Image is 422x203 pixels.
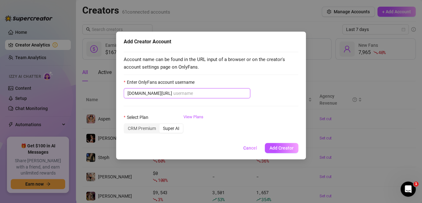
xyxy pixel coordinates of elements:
[124,123,183,133] div: segmented control
[124,114,152,121] label: Select Plan
[183,114,203,139] a: View Plans
[413,181,419,187] span: 1
[400,181,416,197] iframe: Intercom live chat
[238,143,262,153] button: Cancel
[124,79,198,86] label: Enter OnlyFans account username
[127,90,172,97] span: [DOMAIN_NAME][URL]
[173,90,246,97] input: Enter OnlyFans account username
[265,143,298,153] button: Add Creator
[159,124,183,133] div: Super AI
[124,38,298,46] div: Add Creator Account
[124,56,298,71] span: Account name can be found in the URL input of a browser or on the creator's account settings page...
[270,145,294,151] span: Add Creator
[124,124,159,133] div: CRM Premium
[243,145,257,151] span: Cancel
